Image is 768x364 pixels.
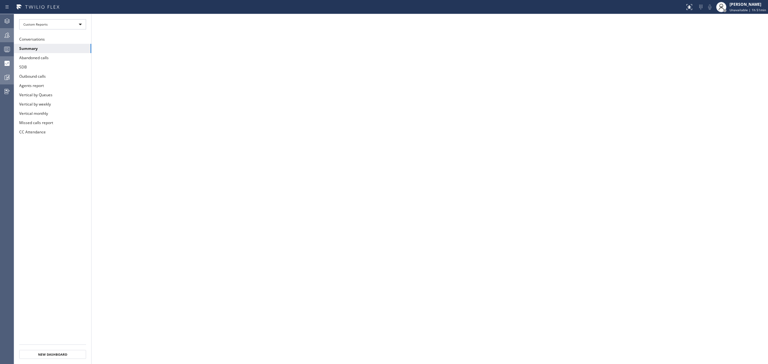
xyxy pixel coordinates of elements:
button: Vertical by Queues [14,90,91,99]
button: Agents report [14,81,91,90]
button: Missed calls report [14,118,91,127]
button: Abandoned calls [14,53,91,62]
button: Vertical monthly [14,109,91,118]
span: Unavailable | 1h 51min [730,8,766,12]
button: Summary [14,44,91,53]
button: New Dashboard [19,350,86,359]
button: SDB [14,62,91,72]
button: CC Attendance [14,127,91,137]
iframe: dashboard_b794bedd1109 [92,14,768,364]
button: Mute [705,3,714,12]
button: Conversations [14,35,91,44]
button: Outbound calls [14,72,91,81]
div: [PERSON_NAME] [730,2,766,7]
div: Custom Reports [19,19,86,29]
button: Vertical by weekly [14,99,91,109]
